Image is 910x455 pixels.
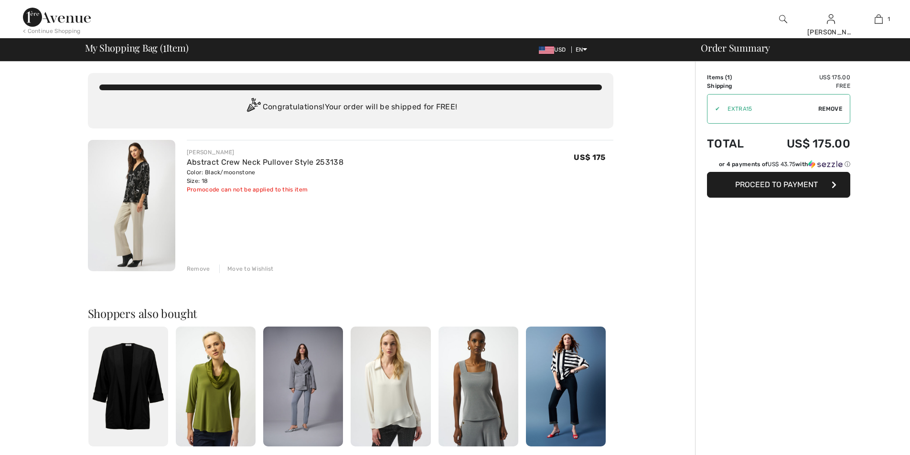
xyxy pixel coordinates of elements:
[707,127,760,160] td: Total
[163,41,166,53] span: 1
[576,46,588,53] span: EN
[760,127,850,160] td: US$ 175.00
[779,13,787,25] img: search the website
[760,73,850,82] td: US$ 175.00
[760,82,850,90] td: Free
[176,327,256,446] img: Cowl Neck Relaxed Fit Pullover Style 253211
[539,46,554,54] img: US Dollar
[735,180,818,189] span: Proceed to Payment
[689,43,904,53] div: Order Summary
[351,327,430,446] img: V-Neck Jewel Embellished Pullover Style 254141
[707,172,850,198] button: Proceed to Payment
[187,158,343,167] a: Abstract Crew Neck Pullover Style 253138
[768,161,795,168] span: US$ 43.75
[439,327,518,446] img: Square Neck Sleeveless Pullover Style 253291
[99,98,602,117] div: Congratulations! Your order will be shipped for FREE!
[855,13,902,25] a: 1
[539,46,569,53] span: USD
[827,14,835,23] a: Sign In
[807,27,854,37] div: [PERSON_NAME]
[719,160,850,169] div: or 4 payments of with
[187,265,210,273] div: Remove
[707,82,760,90] td: Shipping
[88,140,175,271] img: Abstract Crew Neck Pullover Style 253138
[526,327,606,446] img: Relaxed Fit Striped Top Style 251933
[187,148,343,157] div: [PERSON_NAME]
[88,307,613,319] h2: Shoppers also bought
[720,95,818,123] input: Promo code
[707,105,720,113] div: ✔
[23,27,81,35] div: < Continue Shopping
[875,13,883,25] img: My Bag
[707,160,850,172] div: or 4 payments ofUS$ 43.75withSezzle Click to learn more about Sezzle
[707,73,760,82] td: Items ( )
[727,74,730,81] span: 1
[23,8,91,27] img: 1ère Avenue
[85,43,189,53] span: My Shopping Bag ( Item)
[808,160,843,169] img: Sezzle
[888,15,890,23] span: 1
[244,98,263,117] img: Congratulation2.svg
[187,185,343,194] div: Promocode can not be applied to this item
[827,13,835,25] img: My Info
[187,168,343,185] div: Color: Black/moonstone Size: 18
[574,153,605,162] span: US$ 175
[818,105,842,113] span: Remove
[88,327,168,446] img: Relaxed Fit Hip-Length Jacket Style 252150
[263,327,343,446] img: Slim Formal Trousers Style 253295
[219,265,274,273] div: Move to Wishlist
